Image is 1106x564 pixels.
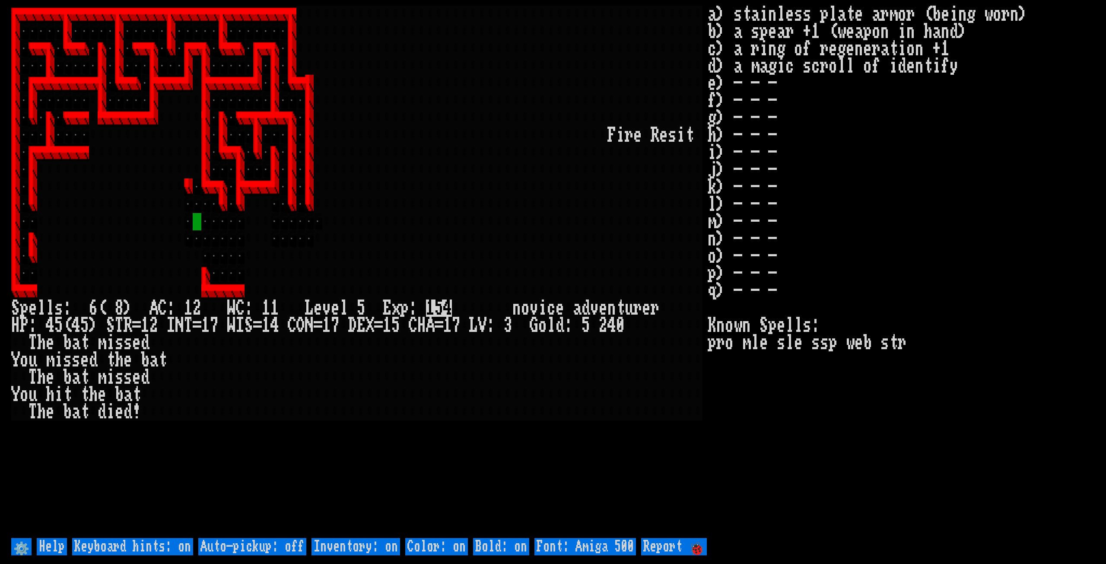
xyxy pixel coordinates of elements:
[512,300,521,317] div: n
[564,317,573,334] div: :
[538,317,547,334] div: o
[149,317,158,334] div: 2
[685,127,694,144] div: t
[106,317,115,334] div: S
[72,351,80,369] div: s
[11,317,20,334] div: H
[46,386,54,403] div: h
[132,317,141,334] div: =
[478,317,486,334] div: V
[124,351,132,369] div: e
[530,300,538,317] div: v
[63,351,72,369] div: s
[391,317,400,334] div: 5
[198,538,306,555] input: Auto-pickup: off
[80,369,89,386] div: t
[426,300,435,317] mark: 1
[72,538,193,555] input: Keyboard hints: on
[405,538,468,555] input: Color: on
[417,317,426,334] div: H
[486,317,495,334] div: :
[331,317,340,334] div: 7
[348,317,357,334] div: D
[63,334,72,351] div: b
[409,300,417,317] div: :
[236,317,245,334] div: I
[530,317,538,334] div: G
[452,317,461,334] div: 7
[20,300,29,317] div: p
[633,127,642,144] div: e
[175,317,184,334] div: N
[29,369,37,386] div: T
[98,403,106,421] div: d
[616,317,625,334] div: 0
[473,538,529,555] input: Bold: on
[443,300,452,317] mark: 4
[642,300,651,317] div: e
[124,317,132,334] div: R
[29,386,37,403] div: u
[383,317,391,334] div: 1
[538,300,547,317] div: i
[659,127,668,144] div: e
[270,300,279,317] div: 1
[426,317,435,334] div: A
[63,300,72,317] div: :
[98,369,106,386] div: m
[141,334,149,351] div: d
[357,317,365,334] div: E
[201,317,210,334] div: 1
[54,386,63,403] div: i
[607,317,616,334] div: 4
[89,300,98,317] div: 6
[149,351,158,369] div: a
[305,300,314,317] div: L
[556,300,564,317] div: e
[46,317,54,334] div: 4
[443,317,452,334] div: 1
[547,317,556,334] div: l
[106,403,115,421] div: i
[607,300,616,317] div: n
[322,317,331,334] div: 1
[599,317,607,334] div: 2
[98,334,106,351] div: m
[158,300,167,317] div: C
[132,386,141,403] div: t
[98,300,106,317] div: (
[534,538,636,555] input: Font: Amiga 500
[167,300,175,317] div: :
[124,403,132,421] div: d
[167,317,175,334] div: I
[115,386,124,403] div: b
[141,369,149,386] div: d
[383,300,391,317] div: E
[115,334,124,351] div: s
[227,317,236,334] div: W
[365,317,374,334] div: X
[331,300,340,317] div: e
[63,386,72,403] div: t
[54,317,63,334] div: 5
[677,127,685,144] div: i
[708,6,1095,536] stats: a) stainless plate armor (being worn) b) a spear +1 (weapon in hand) c) a ring of regeneration +1...
[582,300,590,317] div: d
[124,386,132,403] div: a
[305,317,314,334] div: N
[115,403,124,421] div: e
[89,351,98,369] div: d
[236,300,245,317] div: C
[106,334,115,351] div: i
[409,317,417,334] div: C
[599,300,607,317] div: e
[296,317,305,334] div: O
[63,369,72,386] div: b
[633,300,642,317] div: r
[149,300,158,317] div: A
[29,300,37,317] div: e
[29,317,37,334] div: :
[80,351,89,369] div: e
[54,300,63,317] div: s
[227,300,236,317] div: W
